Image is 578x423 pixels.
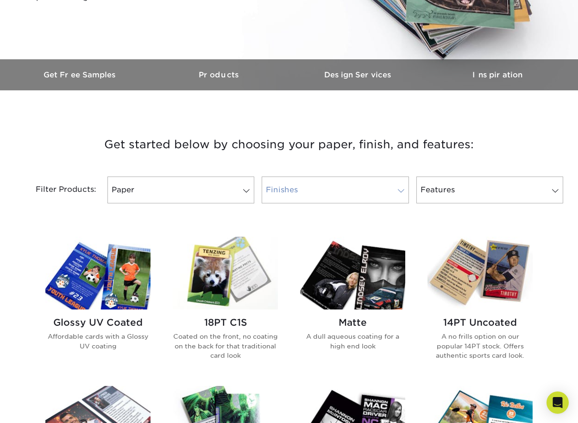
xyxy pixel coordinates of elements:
[262,177,408,203] a: Finishes
[300,237,405,309] img: Matte Trading Cards
[289,70,428,79] h3: Design Services
[150,70,289,79] h3: Products
[173,237,278,375] a: 18PT C1S Trading Cards 18PT C1S Coated on the front, no coating on the back for that traditional ...
[11,59,150,90] a: Get Free Samples
[547,391,569,414] div: Open Intercom Messenger
[300,332,405,351] p: A dull aqueous coating for a high end look
[300,317,405,328] h2: Matte
[45,237,151,375] a: Glossy UV Coated Trading Cards Glossy UV Coated Affordable cards with a Glossy UV coating
[45,237,151,309] img: Glossy UV Coated Trading Cards
[45,332,151,351] p: Affordable cards with a Glossy UV coating
[2,395,79,420] iframe: Google Customer Reviews
[150,59,289,90] a: Products
[427,317,533,328] h2: 14PT Uncoated
[11,177,104,203] div: Filter Products:
[289,59,428,90] a: Design Services
[173,237,278,309] img: 18PT C1S Trading Cards
[107,177,254,203] a: Paper
[300,237,405,375] a: Matte Trading Cards Matte A dull aqueous coating for a high end look
[416,177,563,203] a: Features
[173,317,278,328] h2: 18PT C1S
[173,332,278,360] p: Coated on the front, no coating on the back for that traditional card look
[428,59,567,90] a: Inspiration
[427,237,533,375] a: 14PT Uncoated Trading Cards 14PT Uncoated A no frills option on our popular 14PT stock. Offers au...
[45,317,151,328] h2: Glossy UV Coated
[427,237,533,309] img: 14PT Uncoated Trading Cards
[18,124,560,165] h3: Get started below by choosing your paper, finish, and features:
[428,70,567,79] h3: Inspiration
[11,70,150,79] h3: Get Free Samples
[427,332,533,360] p: A no frills option on our popular 14PT stock. Offers authentic sports card look.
